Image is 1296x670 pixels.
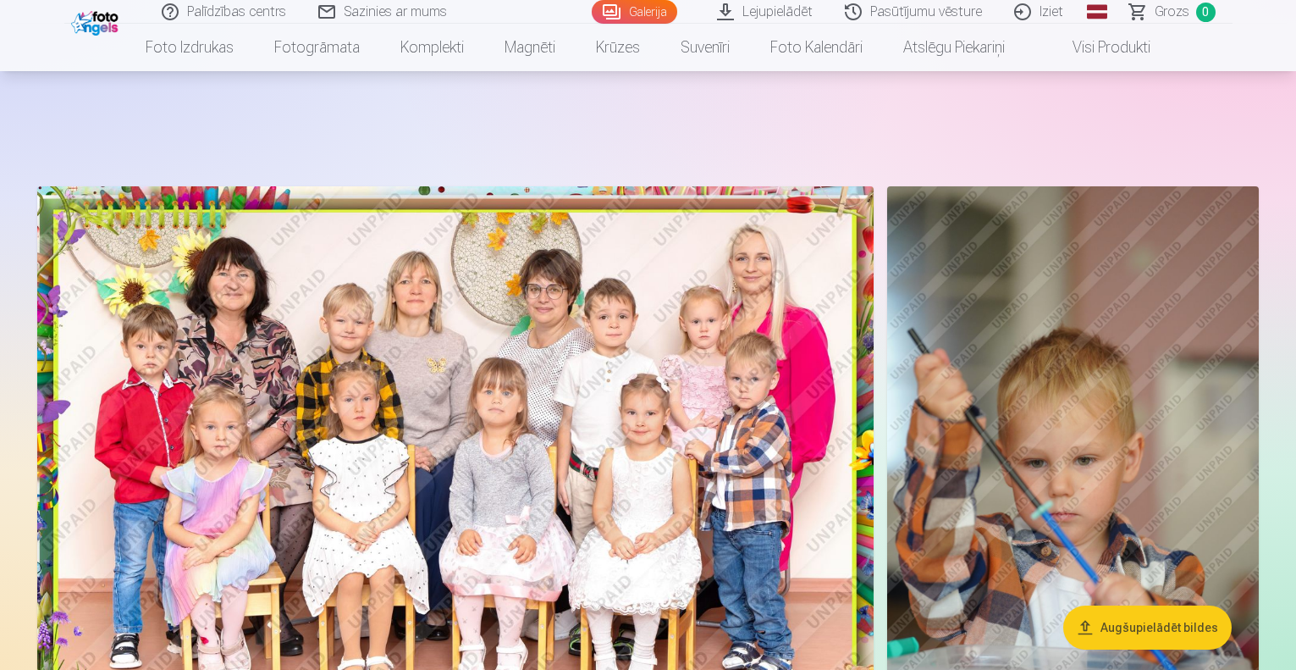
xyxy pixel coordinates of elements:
span: 0 [1196,3,1216,22]
img: /fa1 [71,7,123,36]
a: Krūzes [576,24,660,71]
a: Komplekti [380,24,484,71]
button: Augšupielādēt bildes [1063,606,1232,650]
a: Suvenīri [660,24,750,71]
span: Grozs [1155,2,1189,22]
a: Magnēti [484,24,576,71]
a: Foto izdrukas [125,24,254,71]
a: Fotogrāmata [254,24,380,71]
a: Foto kalendāri [750,24,883,71]
a: Visi produkti [1025,24,1171,71]
a: Atslēgu piekariņi [883,24,1025,71]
